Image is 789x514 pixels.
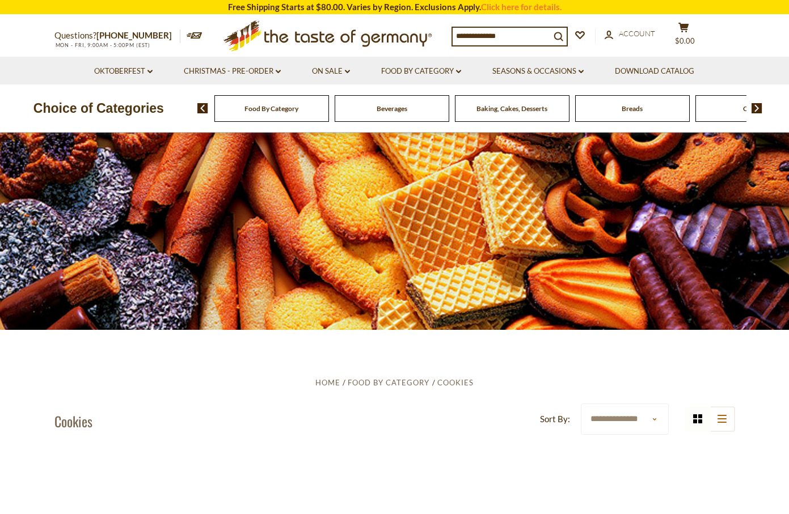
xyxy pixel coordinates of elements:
[54,28,180,43] p: Questions?
[377,104,407,113] a: Beverages
[381,65,461,78] a: Food By Category
[752,103,762,113] img: next arrow
[615,65,694,78] a: Download Catalog
[315,378,340,387] a: Home
[492,65,584,78] a: Seasons & Occasions
[54,413,92,430] h1: Cookies
[312,65,350,78] a: On Sale
[476,104,547,113] a: Baking, Cakes, Desserts
[348,378,429,387] a: Food By Category
[605,28,655,40] a: Account
[437,378,474,387] a: Cookies
[94,65,153,78] a: Oktoberfest
[675,36,695,45] span: $0.00
[481,2,562,12] a: Click here for details.
[619,29,655,38] span: Account
[244,104,298,113] a: Food By Category
[197,103,208,113] img: previous arrow
[96,30,172,40] a: [PHONE_NUMBER]
[54,42,151,48] span: MON - FRI, 9:00AM - 5:00PM (EST)
[184,65,281,78] a: Christmas - PRE-ORDER
[667,22,701,50] button: $0.00
[540,412,570,426] label: Sort By:
[622,104,643,113] a: Breads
